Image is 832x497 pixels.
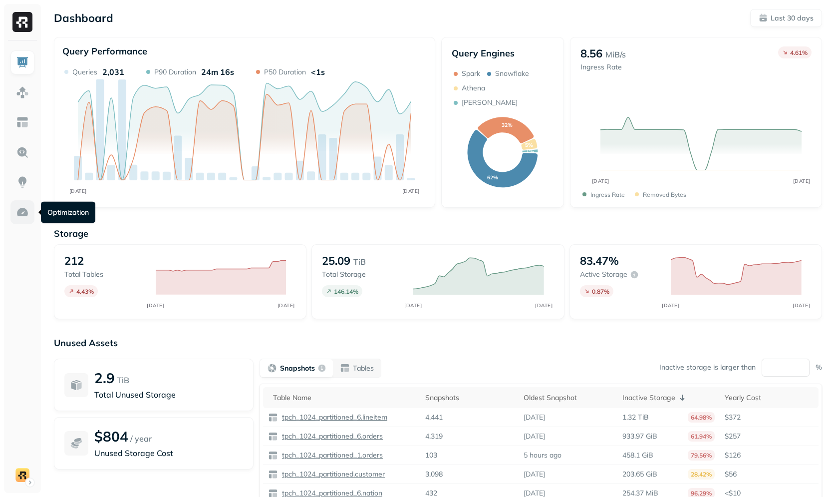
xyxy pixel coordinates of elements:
img: Ryft [12,12,32,32]
p: 0.87 % [592,288,609,295]
p: $126 [725,451,814,460]
img: table [268,470,278,480]
p: [DATE] [524,413,545,422]
p: Tables [353,364,374,373]
p: 28.42% [688,469,715,480]
text: 5% [525,142,533,148]
p: Unused Assets [54,337,822,349]
p: tpch_1024_partitioned_6.orders [280,432,383,441]
p: $372 [725,413,814,422]
img: Optimization [16,206,29,219]
img: Query Explorer [16,146,29,159]
p: Ingress Rate [580,62,626,72]
p: Active storage [580,270,627,279]
p: Athena [462,83,485,93]
p: P50 Duration [264,67,306,77]
button: Last 30 days [750,9,822,27]
p: TiB [117,374,129,386]
div: Optimization [41,202,95,223]
p: Ingress Rate [590,191,625,198]
p: Inactive Storage [622,393,675,403]
p: MiB/s [605,48,626,60]
img: table [268,413,278,423]
p: 64.98% [688,412,715,423]
tspan: [DATE] [404,302,422,308]
p: 2.9 [94,369,115,387]
tspan: [DATE] [277,302,295,308]
p: 4,319 [425,432,443,441]
img: table [268,451,278,461]
tspan: [DATE] [793,302,810,308]
p: <1s [311,67,325,77]
p: / year [130,433,152,445]
p: Query Engines [452,47,554,59]
p: 8.56 [580,46,602,60]
p: 1.32 TiB [622,413,649,422]
tspan: [DATE] [69,188,87,194]
p: 61.94% [688,431,715,442]
tspan: [DATE] [147,302,164,308]
p: Snapshots [280,364,315,373]
p: 212 [64,254,84,268]
p: tpch_1024_partitioned.customer [280,470,385,479]
p: 3,098 [425,470,443,479]
p: [DATE] [524,470,545,479]
tspan: [DATE] [592,178,609,184]
p: 4.43 % [76,288,94,295]
p: 146.14 % [334,288,358,295]
p: 2,031 [102,67,124,77]
a: tpch_1024_partitioned.customer [278,470,385,479]
p: Spark [462,69,480,78]
p: % [816,363,822,372]
img: Insights [16,176,29,189]
tspan: [DATE] [793,178,811,184]
p: Last 30 days [771,13,814,23]
p: 24m 16s [201,67,234,77]
text: 32% [501,122,512,128]
tspan: [DATE] [402,188,420,194]
p: $804 [94,428,128,445]
img: Asset Explorer [16,116,29,129]
p: Inactive storage is larger than [659,363,756,372]
p: tpch_1024_partitioned_1.orders [280,451,383,460]
p: P90 Duration [154,67,196,77]
div: Oldest Snapshot [524,393,612,403]
p: tpch_1024_partitioned_6.lineitem [280,413,387,422]
p: Unused Storage Cost [94,447,243,459]
p: Snowflake [495,69,529,78]
text: 62% [487,175,498,181]
img: demo [15,468,29,482]
tspan: [DATE] [662,302,680,308]
p: 203.65 GiB [622,470,657,479]
img: Assets [16,86,29,99]
div: Yearly Cost [725,393,814,403]
p: 458.1 GiB [622,451,653,460]
p: Total Unused Storage [94,389,243,401]
p: Total tables [64,270,146,279]
p: Dashboard [54,11,113,25]
img: table [268,432,278,442]
p: TiB [353,256,366,268]
p: 83.47% [580,254,619,268]
img: Dashboard [16,56,29,69]
p: 79.56% [688,450,715,461]
p: 5 hours ago [524,451,561,460]
p: Total storage [322,270,403,279]
a: tpch_1024_partitioned_6.lineitem [278,413,387,422]
a: tpch_1024_partitioned_1.orders [278,451,383,460]
p: Query Performance [62,45,147,57]
p: 4.61 % [790,49,808,56]
a: tpch_1024_partitioned_6.orders [278,432,383,441]
p: 4,441 [425,413,443,422]
p: [DATE] [524,432,545,441]
p: Storage [54,228,822,239]
p: [PERSON_NAME] [462,98,518,107]
p: $56 [725,470,814,479]
p: 933.97 GiB [622,432,657,441]
div: Snapshots [425,393,514,403]
tspan: [DATE] [535,302,553,308]
p: 25.09 [322,254,350,268]
p: 103 [425,451,437,460]
p: Removed bytes [643,191,686,198]
p: Queries [72,67,97,77]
